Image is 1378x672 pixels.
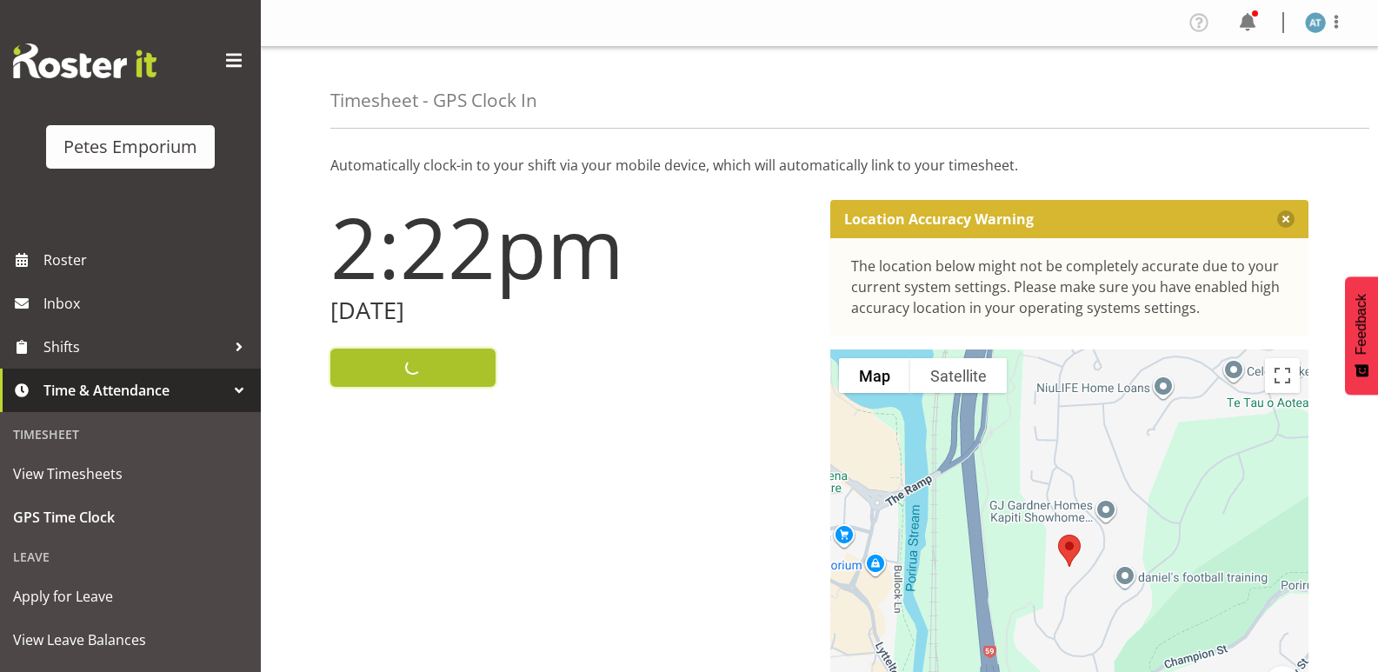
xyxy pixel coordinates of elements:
[4,618,256,662] a: View Leave Balances
[330,200,809,294] h1: 2:22pm
[63,134,197,160] div: Petes Emporium
[330,297,809,324] h2: [DATE]
[13,627,248,653] span: View Leave Balances
[13,504,248,530] span: GPS Time Clock
[4,452,256,496] a: View Timesheets
[1277,210,1295,228] button: Close message
[13,43,156,78] img: Rosterit website logo
[1265,358,1300,393] button: Toggle fullscreen view
[1354,294,1369,355] span: Feedback
[910,358,1007,393] button: Show satellite imagery
[13,461,248,487] span: View Timesheets
[851,256,1288,318] div: The location below might not be completely accurate due to your current system settings. Please m...
[4,539,256,575] div: Leave
[1305,12,1326,33] img: alex-micheal-taniwha5364.jpg
[330,155,1308,176] p: Automatically clock-in to your shift via your mobile device, which will automatically link to you...
[4,496,256,539] a: GPS Time Clock
[1345,276,1378,395] button: Feedback - Show survey
[839,358,910,393] button: Show street map
[13,583,248,609] span: Apply for Leave
[4,575,256,618] a: Apply for Leave
[330,90,537,110] h4: Timesheet - GPS Clock In
[43,377,226,403] span: Time & Attendance
[43,290,252,316] span: Inbox
[844,210,1034,228] p: Location Accuracy Warning
[43,334,226,360] span: Shifts
[43,247,252,273] span: Roster
[4,416,256,452] div: Timesheet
